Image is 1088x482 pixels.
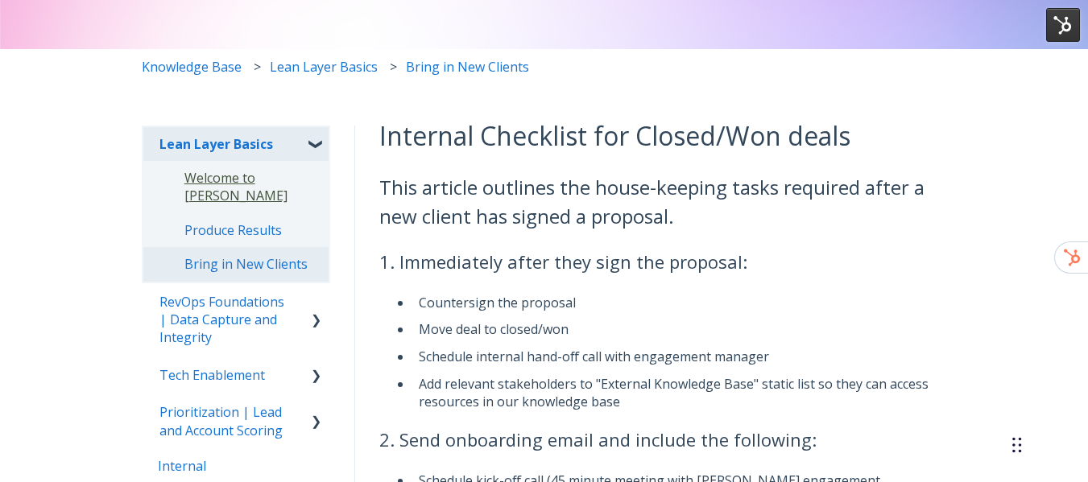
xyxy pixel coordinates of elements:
a: Produce Results [143,213,329,247]
li: Add relevant stakeholders to "External Knowledge Base" static list so they can access resources i... [412,375,937,411]
a: Tech Enablement [143,358,281,392]
li: Countersign the proposal [412,294,937,311]
a: Job Changes Academy (Video Modules) [143,392,329,462]
h1: Internal Checklist for Closed/Won deals [379,117,946,155]
a: Prioritization | Lead and Account Scoring [143,395,304,447]
a: Basics [143,447,329,481]
a: Knowledge Base [142,49,242,85]
img: HubSpot Tools Menu Toggle [1046,8,1080,42]
a: Welcome to [PERSON_NAME] [143,161,329,213]
a: Lean Layer Basics [143,127,289,161]
iframe: Chat Widget [1007,405,1088,482]
a: Bring in New Clients [143,247,329,281]
div: Drag [1012,421,1022,469]
h2: This article outlines the house-keeping tasks required after a new client has signed a proposal. [379,173,946,231]
h3: 2. Send onboarding email and include the following: [379,426,946,453]
a: RevOps Foundations | Data Capture and Integrity [143,285,304,355]
h3: 1. Immediately after they sign the proposal: [379,249,946,275]
a: Lean Layer Basics [270,49,378,85]
a: Bring in New Clients [406,49,529,85]
a: Basics [143,355,329,389]
li: Schedule internal hand-off call with engagement manager [412,348,937,365]
li: Move deal to closed/won [412,320,937,338]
